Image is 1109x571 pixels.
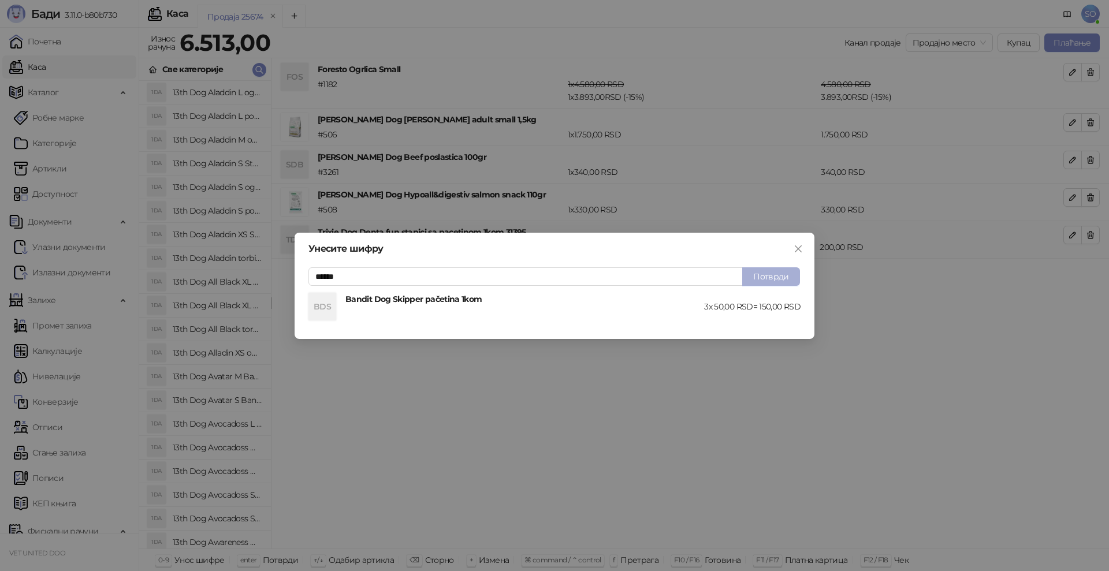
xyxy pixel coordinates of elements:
[704,300,801,313] div: 3 x 50,00 RSD = 150,00 RSD
[794,244,803,253] span: close
[308,244,801,253] div: Унесите шифру
[789,240,807,258] button: Close
[789,244,807,253] span: Close
[345,293,704,305] h4: Bandit Dog Skipper pačetina 1kom
[742,267,800,286] button: Потврди
[308,293,336,320] div: BDS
